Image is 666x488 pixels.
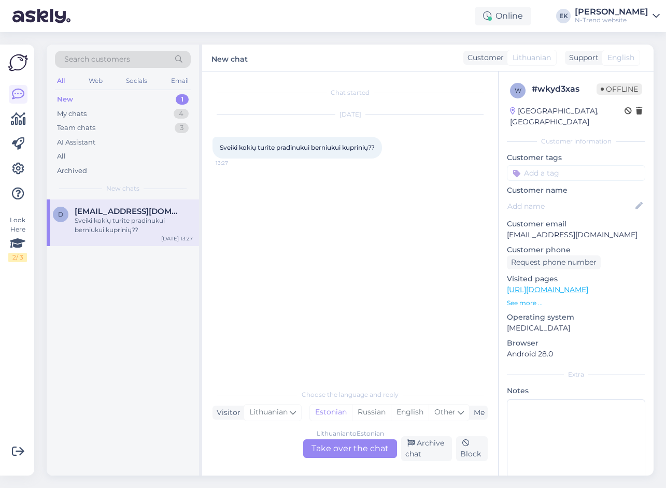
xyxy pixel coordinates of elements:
div: Russian [352,405,391,420]
div: My chats [57,109,87,119]
div: Request phone number [507,255,601,269]
div: Email [169,74,191,88]
div: [DATE] 13:27 [161,235,193,242]
p: Customer name [507,185,645,196]
p: Visited pages [507,274,645,284]
div: Look Here [8,216,27,262]
span: Sveiki kokių turite pradinukui berniukui kuprinių?? [220,143,375,151]
span: w [515,87,521,94]
div: Visitor [212,407,240,418]
span: Offline [597,83,642,95]
div: Sveiki kokių turite pradinukui berniukui kuprinių?? [75,216,193,235]
p: Customer tags [507,152,645,163]
div: Extra [507,370,645,379]
span: 13:27 [216,159,254,167]
span: Lithuanian [513,52,551,63]
div: Archive chat [401,436,452,461]
div: Me [470,407,485,418]
p: [MEDICAL_DATA] [507,323,645,334]
div: Estonian [310,405,352,420]
div: Online [475,7,531,25]
p: Android 28.0 [507,349,645,360]
div: Web [87,74,105,88]
div: Choose the language and reply [212,390,488,399]
div: Support [565,52,599,63]
p: Customer phone [507,245,645,255]
div: Take over the chat [303,439,397,458]
p: Customer email [507,219,645,229]
div: Team chats [57,123,95,133]
span: English [607,52,634,63]
div: N-Trend website [575,16,648,24]
div: [DATE] [212,110,488,119]
a: [PERSON_NAME]N-Trend website [575,8,660,24]
label: New chat [211,51,248,65]
div: [GEOGRAPHIC_DATA], [GEOGRAPHIC_DATA] [510,106,625,127]
span: dainora.makaraite@gmail.com [75,207,182,216]
div: # wkyd3xas [532,83,597,95]
div: Socials [124,74,149,88]
p: [EMAIL_ADDRESS][DOMAIN_NAME] [507,229,645,240]
p: Operating system [507,312,645,323]
p: See more ... [507,298,645,308]
div: English [391,405,429,420]
div: 2 / 3 [8,253,27,262]
div: 1 [176,94,189,105]
span: Lithuanian [249,407,288,418]
div: New [57,94,73,105]
div: Chat started [212,88,488,97]
p: Notes [507,385,645,396]
div: AI Assistant [57,137,95,148]
div: Customer information [507,137,645,146]
div: All [55,74,67,88]
div: Block [456,436,488,461]
input: Add name [507,200,633,212]
div: Customer [463,52,504,63]
input: Add a tag [507,165,645,181]
img: Askly Logo [8,53,28,73]
span: Other [434,407,456,417]
div: Archived [57,166,87,176]
div: [PERSON_NAME] [575,8,648,16]
div: All [57,151,66,162]
a: [URL][DOMAIN_NAME] [507,285,588,294]
div: Lithuanian to Estonian [317,429,384,438]
span: d [58,210,63,218]
p: Browser [507,338,645,349]
span: New chats [106,184,139,193]
div: 3 [175,123,189,133]
div: 4 [174,109,189,119]
span: Search customers [64,54,130,65]
div: EK [556,9,571,23]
